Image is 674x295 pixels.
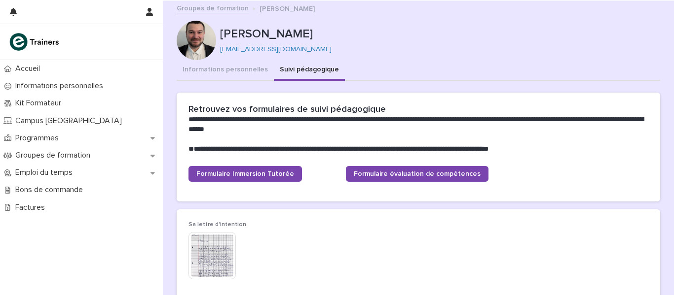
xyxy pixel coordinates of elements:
p: Campus [GEOGRAPHIC_DATA] [11,116,130,126]
span: Formulaire évaluation de compétences [354,170,481,177]
p: Factures [11,203,53,212]
p: Programmes [11,133,67,143]
p: Groupes de formation [11,151,98,160]
a: [EMAIL_ADDRESS][DOMAIN_NAME] [220,46,332,53]
button: Informations personnelles [177,60,274,81]
p: Bons de commande [11,185,91,195]
img: K0CqGN7SDeD6s4JG8KQk [8,32,62,52]
button: Suivi pédagogique [274,60,345,81]
span: Formulaire Immersion Tutorée [196,170,294,177]
p: [PERSON_NAME] [260,2,315,13]
p: Accueil [11,64,48,73]
p: Emploi du temps [11,168,80,177]
a: Formulaire Immersion Tutorée [188,166,302,182]
a: Groupes de formation [177,2,249,13]
p: [PERSON_NAME] [220,27,656,41]
span: Sa lettre d'intention [188,222,246,228]
h2: Retrouvez vos formulaires de suivi pédagogique [188,104,386,115]
p: Kit Formateur [11,98,69,108]
a: Formulaire évaluation de compétences [346,166,488,182]
p: Informations personnelles [11,81,111,91]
